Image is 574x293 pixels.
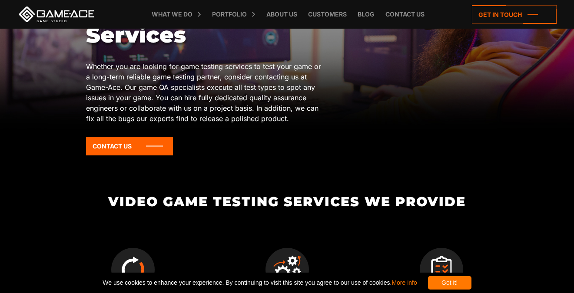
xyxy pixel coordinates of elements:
[86,61,327,124] p: Whether you are looking for game testing services to test your game or a long-term reliable game ...
[56,194,518,209] h2: Video Game Testing Services We Provide
[472,5,557,24] a: Get in touch
[103,276,417,290] span: We use cookies to enhance your experience. By continuing to visit this site you agree to our use ...
[265,248,309,291] img: Functional testing
[420,248,463,291] img: Non Functionaltesting
[428,276,471,290] div: Got it!
[111,248,155,291] img: Full cycle testing icon
[86,137,173,155] a: Contact Us
[392,279,417,286] a: More info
